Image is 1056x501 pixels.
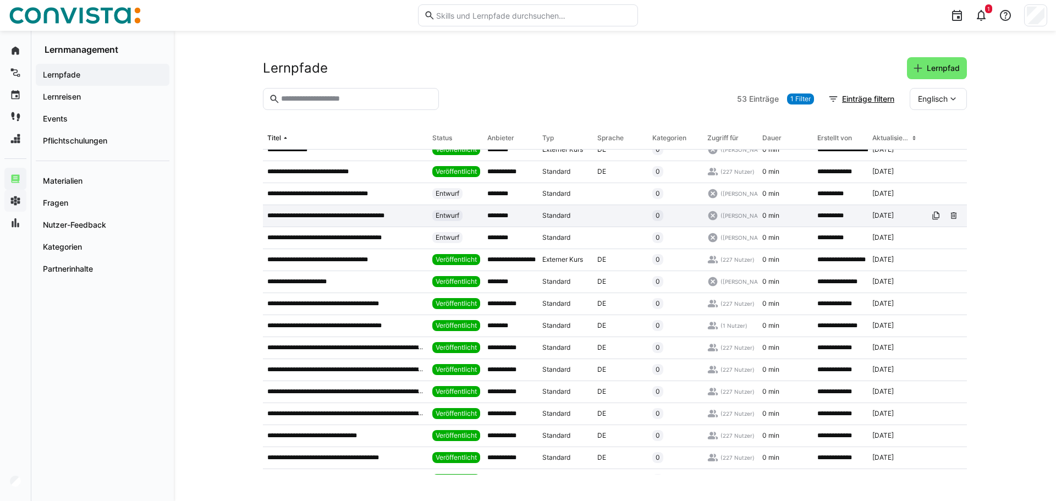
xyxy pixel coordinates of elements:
[762,409,779,418] span: 0 min
[656,277,660,286] span: 0
[721,454,755,461] span: (227 Nutzer)
[436,453,477,462] span: Veröffentlicht
[762,211,779,220] span: 0 min
[656,189,660,198] span: 0
[762,431,779,440] span: 0 min
[487,134,514,142] div: Anbieter
[656,211,660,220] span: 0
[656,387,660,396] span: 0
[542,134,554,142] div: Typ
[822,88,901,110] button: Einträge filtern
[436,343,477,352] span: Veröffentlicht
[762,453,779,462] span: 0 min
[872,255,894,264] span: [DATE]
[872,211,894,220] span: [DATE]
[762,387,779,396] span: 0 min
[762,343,779,352] span: 0 min
[436,365,477,374] span: Veröffentlicht
[721,344,755,351] span: (227 Nutzer)
[597,167,606,176] span: DE
[721,432,755,439] span: (227 Nutzer)
[542,453,570,462] span: Standard
[263,60,328,76] h2: Lernpfade
[840,93,896,104] span: Einträge filtern
[542,431,570,440] span: Standard
[749,93,779,104] span: Einträge
[762,277,779,286] span: 0 min
[542,321,570,330] span: Standard
[721,212,771,219] span: ([PERSON_NAME])
[872,299,894,308] span: [DATE]
[267,134,281,142] div: Titel
[656,343,660,352] span: 0
[762,145,779,154] span: 0 min
[542,387,570,396] span: Standard
[542,255,583,264] span: Externer Kurs
[872,321,894,330] span: [DATE]
[918,93,948,104] span: Englisch
[721,366,755,373] span: (227 Nutzer)
[721,278,771,285] span: ([PERSON_NAME])
[987,5,990,12] span: 1
[872,277,894,286] span: [DATE]
[872,134,910,142] div: Aktualisiert am
[721,234,771,241] span: ([PERSON_NAME])
[872,145,894,154] span: [DATE]
[872,233,894,242] span: [DATE]
[597,321,606,330] span: DE
[597,277,606,286] span: DE
[542,343,570,352] span: Standard
[436,321,477,330] span: Veröffentlicht
[656,145,660,154] span: 0
[435,10,632,20] input: Skills und Lernpfade durchsuchen…
[542,409,570,418] span: Standard
[597,145,606,154] span: DE
[436,387,477,396] span: Veröffentlicht
[721,256,755,263] span: (227 Nutzer)
[721,388,755,395] span: (227 Nutzer)
[542,145,583,154] span: Externer Kurs
[872,167,894,176] span: [DATE]
[436,167,477,176] span: Veröffentlicht
[436,431,477,440] span: Veröffentlicht
[656,255,660,264] span: 0
[762,189,779,198] span: 0 min
[656,409,660,418] span: 0
[436,277,477,286] span: Veröffentlicht
[656,431,660,440] span: 0
[597,387,606,396] span: DE
[872,431,894,440] span: [DATE]
[652,134,686,142] div: Kategorien
[597,409,606,418] span: DE
[707,134,739,142] div: Zugriff für
[542,211,570,220] span: Standard
[721,190,771,197] span: ([PERSON_NAME])
[656,167,660,176] span: 0
[721,146,771,153] span: ([PERSON_NAME])
[542,277,570,286] span: Standard
[597,453,606,462] span: DE
[721,410,755,417] span: (227 Nutzer)
[762,233,779,242] span: 0 min
[872,453,894,462] span: [DATE]
[542,189,570,198] span: Standard
[872,343,894,352] span: [DATE]
[597,134,624,142] div: Sprache
[542,167,570,176] span: Standard
[721,322,747,329] span: (1 Nutzer)
[762,299,779,308] span: 0 min
[436,299,477,308] span: Veröffentlicht
[432,134,452,142] div: Status
[762,255,779,264] span: 0 min
[790,95,811,103] span: 1 Filter
[436,409,477,418] span: Veröffentlicht
[436,233,459,242] span: Entwurf
[872,409,894,418] span: [DATE]
[656,365,660,374] span: 0
[597,299,606,308] span: DE
[656,453,660,462] span: 0
[542,233,570,242] span: Standard
[542,365,570,374] span: Standard
[872,365,894,374] span: [DATE]
[542,299,570,308] span: Standard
